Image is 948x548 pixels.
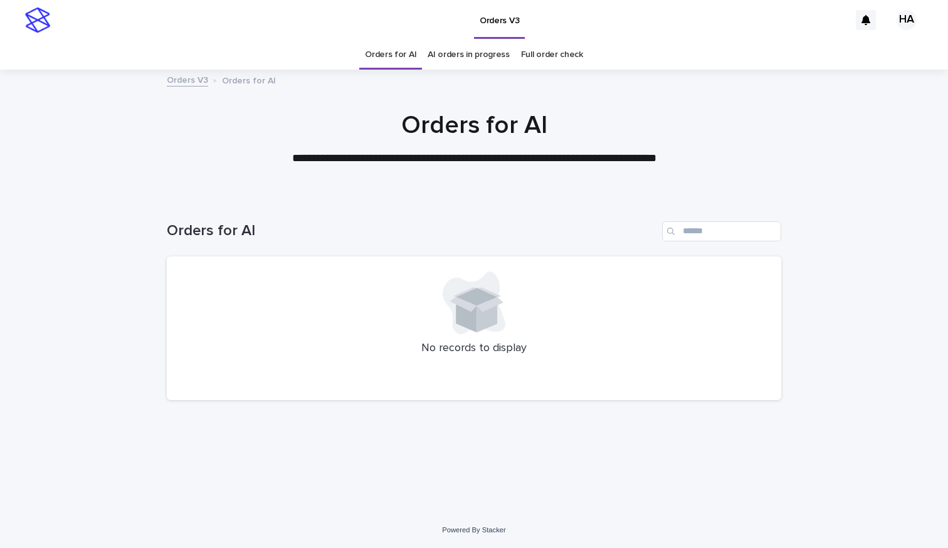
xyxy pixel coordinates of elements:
a: AI orders in progress [428,40,510,70]
h1: Orders for AI [167,222,657,240]
p: Orders for AI [222,73,276,87]
div: HA [897,10,917,30]
img: stacker-logo-s-only.png [25,8,50,33]
a: Orders for AI [365,40,416,70]
a: Full order check [521,40,583,70]
input: Search [662,221,781,241]
a: Powered By Stacker [442,526,505,534]
p: No records to display [182,342,766,356]
a: Orders V3 [167,72,208,87]
h1: Orders for AI [167,110,781,140]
